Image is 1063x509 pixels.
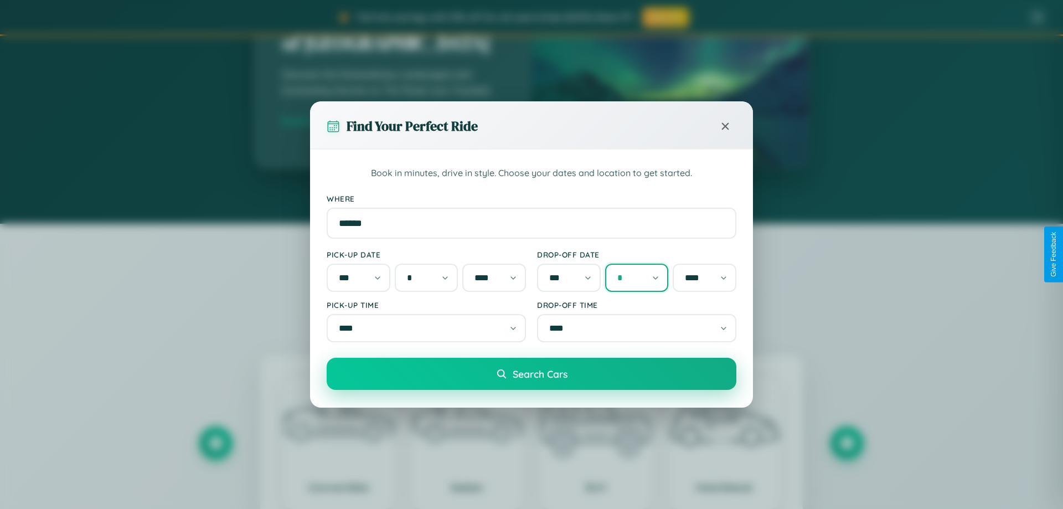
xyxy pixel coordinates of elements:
[347,117,478,135] h3: Find Your Perfect Ride
[327,250,526,259] label: Pick-up Date
[537,300,736,310] label: Drop-off Time
[537,250,736,259] label: Drop-off Date
[327,194,736,203] label: Where
[327,358,736,390] button: Search Cars
[513,368,567,380] span: Search Cars
[327,300,526,310] label: Pick-up Time
[327,166,736,181] p: Book in minutes, drive in style. Choose your dates and location to get started.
